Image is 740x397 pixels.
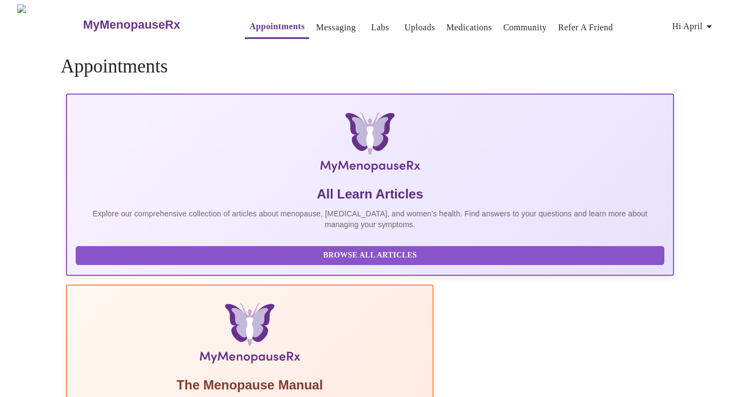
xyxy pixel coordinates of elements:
[404,20,435,35] a: Uploads
[86,249,654,262] span: Browse All Articles
[446,20,492,35] a: Medications
[76,186,664,203] h5: All Learn Articles
[83,18,181,32] h3: MyMenopauseRx
[558,20,614,35] a: Refer a Friend
[82,6,223,44] a: MyMenopauseRx
[76,376,424,394] h5: The Menopause Manual
[371,20,389,35] a: Labs
[17,4,82,45] img: MyMenopauseRx Logo
[554,17,618,38] button: Refer a Friend
[400,17,439,38] button: Uploads
[249,19,304,34] a: Appointments
[167,112,573,177] img: MyMenopauseRx Logo
[76,246,664,265] button: Browse All Articles
[363,17,397,38] button: Labs
[316,20,356,35] a: Messaging
[76,208,664,230] p: Explore our comprehensive collection of articles about menopause, [MEDICAL_DATA], and women's hea...
[442,17,496,38] button: Medications
[245,16,309,39] button: Appointments
[668,16,720,37] button: Hi April
[61,56,679,77] h4: Appointments
[499,17,551,38] button: Community
[503,20,547,35] a: Community
[672,19,716,34] span: Hi April
[76,250,667,259] a: Browse All Articles
[312,17,360,38] button: Messaging
[131,303,368,368] img: Menopause Manual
